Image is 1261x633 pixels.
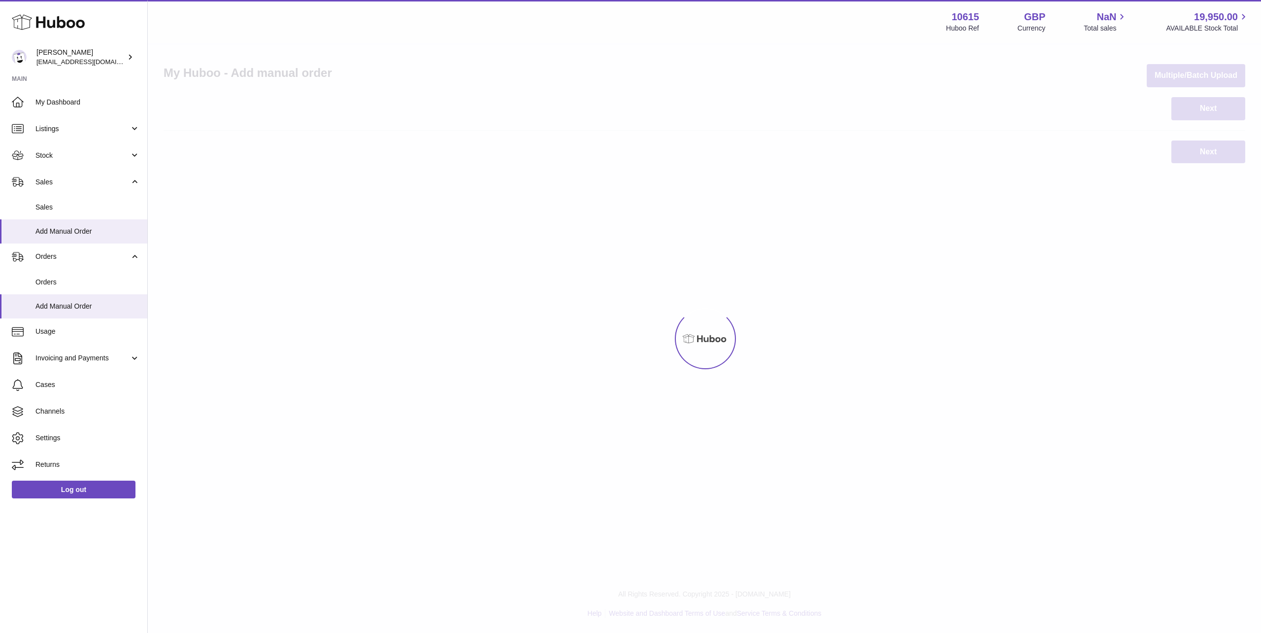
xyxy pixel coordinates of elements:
span: AVAILABLE Stock Total [1166,24,1249,33]
span: Settings [35,433,140,443]
strong: 10615 [952,10,979,24]
span: 19,950.00 [1194,10,1238,24]
span: [EMAIL_ADDRESS][DOMAIN_NAME] [36,58,145,66]
span: Sales [35,177,130,187]
span: Cases [35,380,140,389]
span: Orders [35,278,140,287]
span: Orders [35,252,130,261]
span: Listings [35,124,130,134]
span: Sales [35,203,140,212]
a: 19,950.00 AVAILABLE Stock Total [1166,10,1249,33]
span: NaN [1096,10,1116,24]
strong: GBP [1024,10,1045,24]
a: NaN Total sales [1084,10,1128,33]
div: Currency [1018,24,1046,33]
span: Total sales [1084,24,1128,33]
span: Stock [35,151,130,160]
span: Usage [35,327,140,336]
div: Huboo Ref [946,24,979,33]
span: Add Manual Order [35,302,140,311]
span: Returns [35,460,140,469]
span: My Dashboard [35,98,140,107]
img: fulfillment@fable.com [12,50,27,65]
span: Invoicing and Payments [35,353,130,363]
a: Log out [12,481,135,498]
span: Add Manual Order [35,227,140,236]
span: Channels [35,407,140,416]
div: [PERSON_NAME] [36,48,125,67]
